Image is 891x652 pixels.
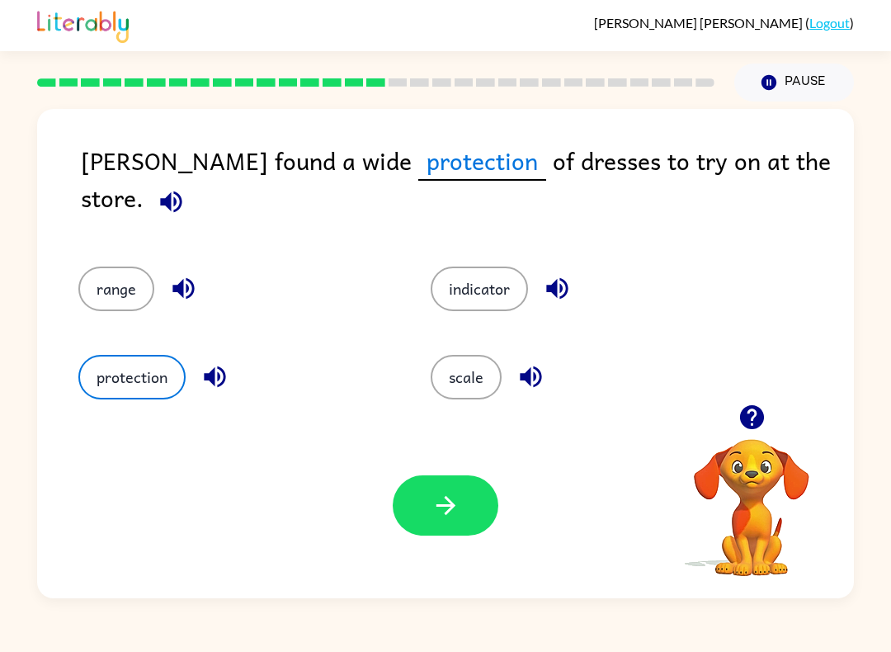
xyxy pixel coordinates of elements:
[669,413,834,579] video: Your browser must support playing .mp4 files to use Literably. Please try using another browser.
[81,142,854,234] div: [PERSON_NAME] found a wide of dresses to try on at the store.
[418,142,546,181] span: protection
[78,267,154,311] button: range
[431,267,528,311] button: indicator
[734,64,854,102] button: Pause
[809,15,850,31] a: Logout
[37,7,129,43] img: Literably
[431,355,502,399] button: scale
[78,355,186,399] button: protection
[594,15,805,31] span: [PERSON_NAME] [PERSON_NAME]
[594,15,854,31] div: ( )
